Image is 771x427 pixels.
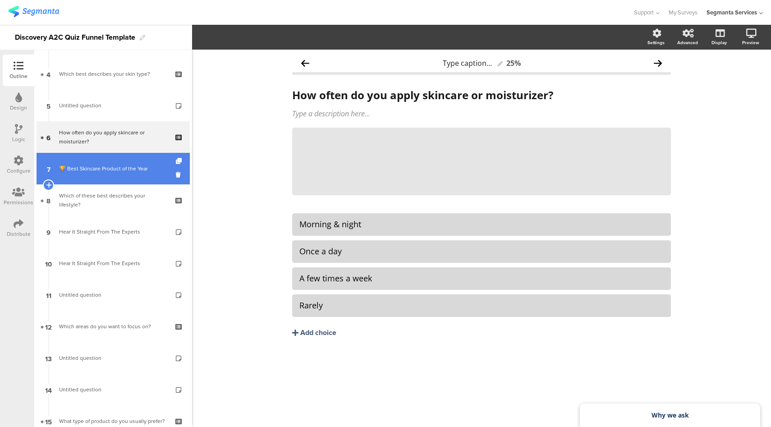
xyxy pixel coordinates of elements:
[59,69,167,78] div: Which best describes your skin type?
[647,39,665,46] div: Settings
[506,58,521,68] div: 25%
[46,101,50,110] span: 5
[45,258,52,268] span: 10
[9,72,28,80] div: Outline
[37,248,190,279] a: 10 Hear It Straight From The Experts
[37,342,190,374] a: 13 Untitled question
[10,104,27,112] div: Design
[652,411,689,419] strong: Why we ask
[12,135,25,143] div: Logic
[46,132,50,142] span: 6
[46,227,50,237] span: 9
[4,198,33,207] div: Permissions
[299,219,664,230] div: Morning & night
[7,230,31,238] div: Distribute
[299,273,664,284] div: A few times a week
[45,416,52,426] span: 15
[37,153,190,184] a: 7 🏆 Best Skincare Product of the Year
[59,101,101,110] span: Untitled question
[46,69,50,79] span: 4
[292,321,671,344] button: Add choice
[300,328,336,338] div: Add choice
[707,8,757,17] div: Segmanta Services
[59,386,101,394] span: Untitled question
[45,353,52,363] span: 13
[37,216,190,248] a: 9 Hear It Straight From The Experts
[37,90,190,121] a: 5 Untitled question
[46,195,50,205] span: 8
[59,354,101,362] span: Untitled question
[299,300,664,311] div: Rarely
[292,109,671,119] div: Type a description here...
[15,30,135,45] div: Discovery A2C Quiz Funnel Template
[59,191,167,209] div: Which of these best describes your lifestyle?
[176,170,184,179] i: Delete
[37,374,190,405] a: 14 Untitled question
[37,311,190,342] a: 12 Which areas do you want to focus on?
[742,39,759,46] div: Preview
[59,322,167,331] div: Which areas do you want to focus on?
[59,259,167,268] div: Hear It Straight From The Experts
[45,385,52,395] span: 14
[299,246,664,257] div: Once a day
[37,279,190,311] a: 11 Untitled question
[37,121,190,153] a: 6 How often do you apply skincare or moisturizer?
[443,58,492,68] span: Type caption...
[292,87,553,102] strong: How often do you apply skincare or moisturizer?
[37,58,190,90] a: 4 Which best describes your skin type?
[7,167,31,175] div: Configure
[176,158,184,164] i: Duplicate
[45,321,52,331] span: 12
[46,290,51,300] span: 11
[37,184,190,216] a: 8 Which of these best describes your lifestyle?
[59,164,167,173] div: 🏆 Best Skincare Product of the Year
[634,8,654,17] span: Support
[59,417,167,426] div: What type of product do you usually prefer?
[8,6,59,17] img: segmanta logo
[59,128,167,146] div: How often do you apply skincare or moisturizer?
[47,164,50,174] span: 7
[711,39,727,46] div: Display
[59,227,167,236] div: Hear It Straight From The Experts
[677,39,698,46] div: Advanced
[59,291,101,299] span: Untitled question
